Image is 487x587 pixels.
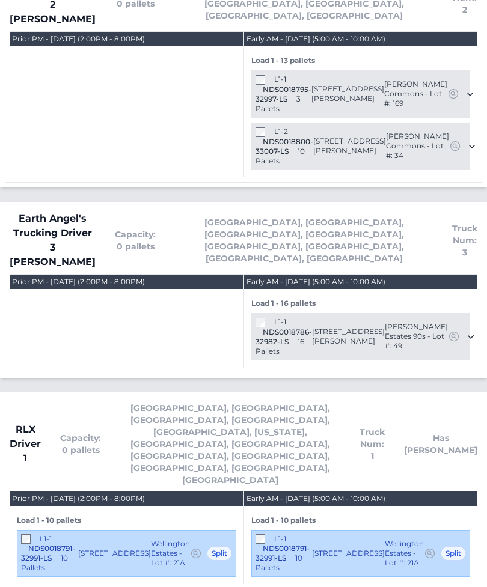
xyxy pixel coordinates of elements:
span: Earth Angel's Trucking Driver 3 [PERSON_NAME] [10,212,96,270]
span: [STREET_ADDRESS] [312,549,385,559]
span: Wellington Estates - Lot #: 21A [385,540,424,568]
div: Prior PM - [DATE] (2:00PM - 8:00PM) [12,35,145,44]
span: L1-1 [40,535,52,544]
span: Truck Num: 1 [360,427,385,463]
span: L1-2 [274,127,288,136]
span: NDS0018791-32991-LS [256,544,310,563]
span: Has [PERSON_NAME] [404,433,477,457]
span: [STREET_ADDRESS] [78,549,151,559]
span: Load 1 - 10 pallets [251,516,320,526]
span: Load 1 - 16 pallets [251,299,320,309]
span: NDS0018800-33007-LS [256,138,313,156]
span: Split [441,547,466,561]
span: Split [207,547,232,561]
span: 10 Pallets [256,554,302,573]
span: 16 Pallets [256,338,304,356]
div: Prior PM - [DATE] (2:00PM - 8:00PM) [12,278,145,287]
span: Capacity: 0 pallets [115,229,156,253]
span: [STREET_ADDRESS][PERSON_NAME] [313,137,386,156]
span: L1-1 [274,318,286,327]
span: 10 Pallets [21,554,68,573]
span: L1-1 [274,535,286,544]
span: [PERSON_NAME] Estates 90s - Lot #: 49 [385,323,448,351]
span: Truck Num: 3 [452,223,477,259]
span: NDS0018791-32991-LS [21,544,75,563]
span: NDS0018786-32982-LS [256,328,312,347]
span: Load 1 - 13 pallets [251,56,320,66]
span: [STREET_ADDRESS][PERSON_NAME] [312,327,385,347]
span: [GEOGRAPHIC_DATA], [GEOGRAPHIC_DATA], [GEOGRAPHIC_DATA], [GEOGRAPHIC_DATA], [GEOGRAPHIC_DATA], [G... [175,217,433,265]
span: [PERSON_NAME] Commons - Lot #: 169 [384,80,447,109]
span: Capacity: 0 pallets [60,433,101,457]
span: [PERSON_NAME] Commons - Lot #: 34 [386,132,449,161]
span: [GEOGRAPHIC_DATA], [GEOGRAPHIC_DATA], [GEOGRAPHIC_DATA], [GEOGRAPHIC_DATA], [GEOGRAPHIC_DATA], [U... [120,403,340,487]
span: 10 Pallets [256,147,305,166]
div: Early AM - [DATE] (5:00 AM - 10:00 AM) [247,278,385,287]
div: Early AM - [DATE] (5:00 AM - 10:00 AM) [247,494,385,504]
span: 3 Pallets [256,95,301,114]
span: Wellington Estates - Lot #: 21A [151,540,190,568]
span: Load 1 - 10 pallets [17,516,86,526]
div: Prior PM - [DATE] (2:00PM - 8:00PM) [12,494,145,504]
div: Early AM - [DATE] (5:00 AM - 10:00 AM) [247,35,385,44]
span: NDS0018795-32997-LS [256,85,311,104]
span: [STREET_ADDRESS][PERSON_NAME] [311,85,384,104]
span: RLX Driver 1 [10,423,41,466]
span: L1-1 [274,75,286,84]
